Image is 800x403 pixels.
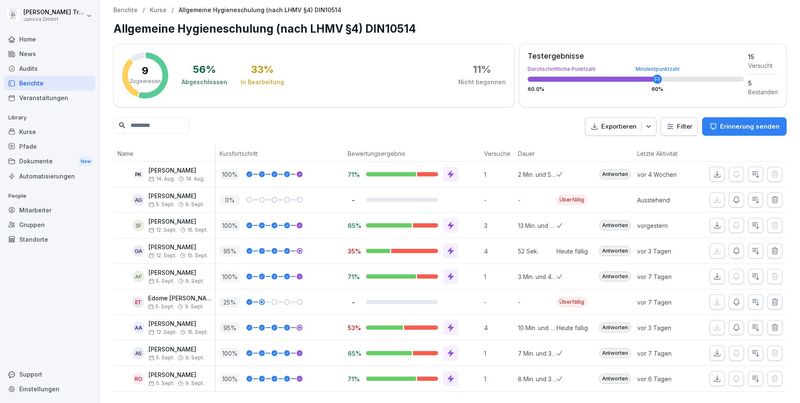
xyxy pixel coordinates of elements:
[150,7,167,14] a: Kurse
[748,52,778,61] div: 15
[348,324,359,332] p: 53%
[113,21,787,37] h1: Allgemeine Hygieneschulung (nach LHMV §4) DIN10514
[4,32,95,46] a: Home
[148,304,174,310] span: 5. Sept.
[185,304,204,310] span: 9. Sept.
[518,221,556,230] p: 13 Min. und 42 Sek.
[4,90,95,105] a: Veranstaltungen
[599,169,631,179] div: Antworten
[149,329,177,335] span: 12. Sept.
[348,349,359,357] p: 65%
[148,295,215,302] p: Edome [PERSON_NAME]
[702,117,787,136] button: Erinnerung senden
[4,217,95,232] div: Gruppen
[149,201,174,207] span: 5. Sept.
[187,329,208,335] span: 15. Sept.
[556,195,587,205] div: Überfällig
[518,323,556,332] p: 10 Min. und 7 Sek.
[599,220,631,230] div: Antworten
[4,139,95,154] a: Pfade
[484,323,514,332] p: 4
[484,272,514,281] p: 1
[149,218,208,225] p: [PERSON_NAME]
[149,167,205,174] p: [PERSON_NAME]
[599,271,631,282] div: Antworten
[599,246,631,256] div: Antworten
[484,149,510,158] p: Versuche
[348,247,359,255] p: 35%
[130,77,161,85] p: Zugewiesen
[182,78,227,86] div: Abgeschlossen
[599,323,631,333] div: Antworten
[458,78,506,86] div: Nicht begonnen
[748,88,778,96] div: Bestanden
[143,7,145,14] p: /
[720,122,779,131] p: Erinnerung senden
[556,323,588,332] div: Heute fällig
[4,382,95,396] div: Einstellungen
[484,247,514,256] p: 4
[484,375,514,383] p: 1
[220,374,240,384] p: 100 %
[113,7,138,14] a: Berichte
[473,65,491,75] div: 11 %
[637,221,697,230] p: vorgestern
[518,196,556,204] p: -
[4,232,95,247] div: Standorte
[187,227,208,233] span: 15. Sept.
[149,380,174,386] span: 5. Sept.
[484,349,514,358] p: 1
[348,222,359,230] p: 65%
[4,203,95,217] a: Mitarbeiter
[556,297,587,307] div: Überfällig
[142,66,149,76] p: 9
[637,149,693,158] p: Letzte Aktivität
[133,347,144,359] div: AS
[220,246,240,256] p: 95 %
[185,380,204,386] span: 9. Sept.
[661,118,697,136] button: Filter
[220,195,240,205] p: 0 %
[241,78,284,86] div: In Bearbeitung
[4,169,95,183] div: Automatisierungen
[651,87,663,92] div: 60 %
[4,61,95,76] a: Audits
[149,269,204,276] p: [PERSON_NAME]
[637,298,697,307] p: vor 7 Tagen
[4,46,95,61] a: News
[484,221,514,230] p: 3
[149,244,208,251] p: [PERSON_NAME]
[636,67,679,72] div: Mindestpunktzahl
[518,272,556,281] p: 3 Min. und 44 Sek.
[484,196,514,204] p: -
[585,117,656,136] button: Exportieren
[518,149,552,158] p: Dauer
[220,323,240,333] p: 95 %
[149,278,174,284] span: 5. Sept.
[187,253,208,258] span: 15. Sept.
[528,52,744,60] div: Testergebnisse
[220,220,240,231] p: 100 %
[4,154,95,169] a: DokumenteNew
[4,124,95,139] a: Kurse
[4,76,95,90] div: Berichte
[348,149,476,158] p: Bewertungsergebnis
[185,201,204,207] span: 9. Sept.
[133,245,144,257] div: GA
[133,271,144,282] div: AF
[132,296,144,308] div: ET
[23,9,85,16] p: [PERSON_NAME] Trautmann
[637,272,697,281] p: vor 7 Tagen
[251,65,274,75] div: 33 %
[348,196,359,204] p: -
[133,322,144,333] div: AA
